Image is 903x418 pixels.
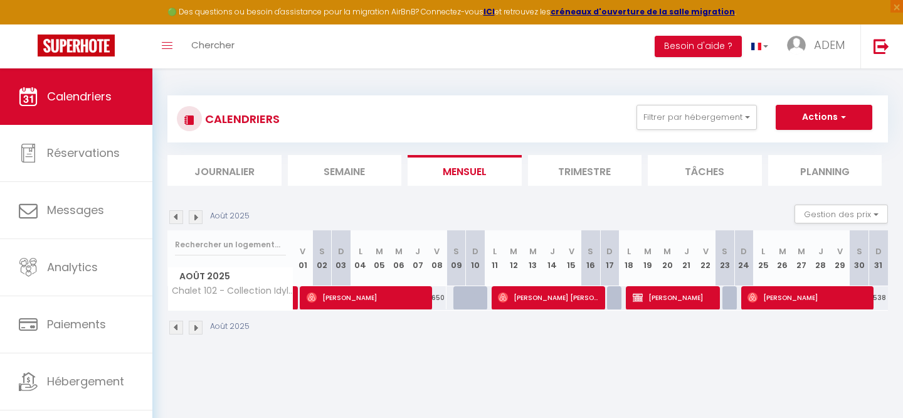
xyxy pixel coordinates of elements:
div: 538 [869,286,888,309]
li: Journalier [167,155,282,186]
button: Besoin d'aide ? [655,36,742,57]
span: [PERSON_NAME] [747,286,870,309]
span: [PERSON_NAME] [307,286,430,309]
th: 28 [811,230,831,286]
abbr: S [722,245,727,257]
th: 13 [524,230,543,286]
th: 04 [351,230,370,286]
span: Calendriers [47,88,112,104]
th: 15 [562,230,581,286]
abbr: L [359,245,362,257]
span: [PERSON_NAME] [633,286,717,309]
li: Mensuel [408,155,522,186]
span: Analytics [47,259,98,275]
abbr: J [818,245,823,257]
span: Août 2025 [168,267,293,286]
th: 08 [428,230,447,286]
th: 26 [773,230,792,286]
th: 01 [293,230,313,286]
th: 12 [504,230,524,286]
abbr: J [415,245,420,257]
div: 650 [428,286,447,309]
th: 25 [754,230,773,286]
abbr: L [493,245,497,257]
th: 07 [408,230,428,286]
img: ... [787,36,806,55]
abbr: D [338,245,344,257]
li: Trimestre [528,155,642,186]
abbr: D [472,245,478,257]
abbr: M [644,245,652,257]
button: Filtrer par hébergement [636,105,757,130]
abbr: M [376,245,383,257]
abbr: M [779,245,786,257]
th: 23 [716,230,735,286]
h3: CALENDRIERS [202,105,280,133]
span: Paiements [47,316,106,332]
span: [PERSON_NAME] [PERSON_NAME] [PERSON_NAME] [498,286,601,309]
input: Rechercher un logement... [175,233,286,256]
abbr: M [798,245,805,257]
a: ICI [483,6,495,17]
abbr: M [663,245,671,257]
th: 21 [677,230,696,286]
th: 10 [466,230,485,286]
th: 30 [850,230,869,286]
li: Semaine [288,155,402,186]
th: 11 [485,230,504,286]
abbr: V [300,245,305,257]
th: 14 [542,230,562,286]
abbr: S [857,245,862,257]
a: Chercher [182,24,244,68]
abbr: V [837,245,843,257]
abbr: S [319,245,325,257]
span: Hébergement [47,373,124,389]
abbr: M [529,245,537,257]
th: 18 [620,230,639,286]
img: Super Booking [38,35,115,56]
th: 19 [638,230,658,286]
th: 02 [312,230,332,286]
th: 20 [658,230,677,286]
span: Chalet 102 - Collection Idylliq [170,286,295,296]
li: Planning [768,155,882,186]
th: 24 [734,230,754,286]
th: 29 [830,230,850,286]
span: Chercher [191,38,235,51]
abbr: J [684,245,689,257]
abbr: V [703,245,709,257]
p: Août 2025 [210,210,250,222]
abbr: L [761,245,765,257]
iframe: Chat [850,362,894,409]
abbr: M [510,245,517,257]
abbr: V [434,245,440,257]
abbr: D [875,245,882,257]
span: Réservations [47,145,120,161]
th: 03 [332,230,351,286]
abbr: M [395,245,403,257]
a: créneaux d'ouverture de la salle migration [551,6,735,17]
abbr: L [627,245,631,257]
abbr: D [741,245,747,257]
th: 31 [869,230,888,286]
th: 06 [389,230,408,286]
abbr: S [588,245,593,257]
img: logout [874,38,889,54]
abbr: V [569,245,574,257]
button: Actions [776,105,872,130]
th: 16 [581,230,600,286]
th: 09 [446,230,466,286]
li: Tâches [648,155,762,186]
span: Messages [47,202,104,218]
button: Gestion des prix [795,205,888,223]
abbr: D [606,245,613,257]
span: ADEM [814,37,845,53]
th: 27 [792,230,811,286]
abbr: J [550,245,555,257]
th: 05 [370,230,389,286]
th: 17 [600,230,620,286]
th: 22 [696,230,716,286]
abbr: S [453,245,459,257]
